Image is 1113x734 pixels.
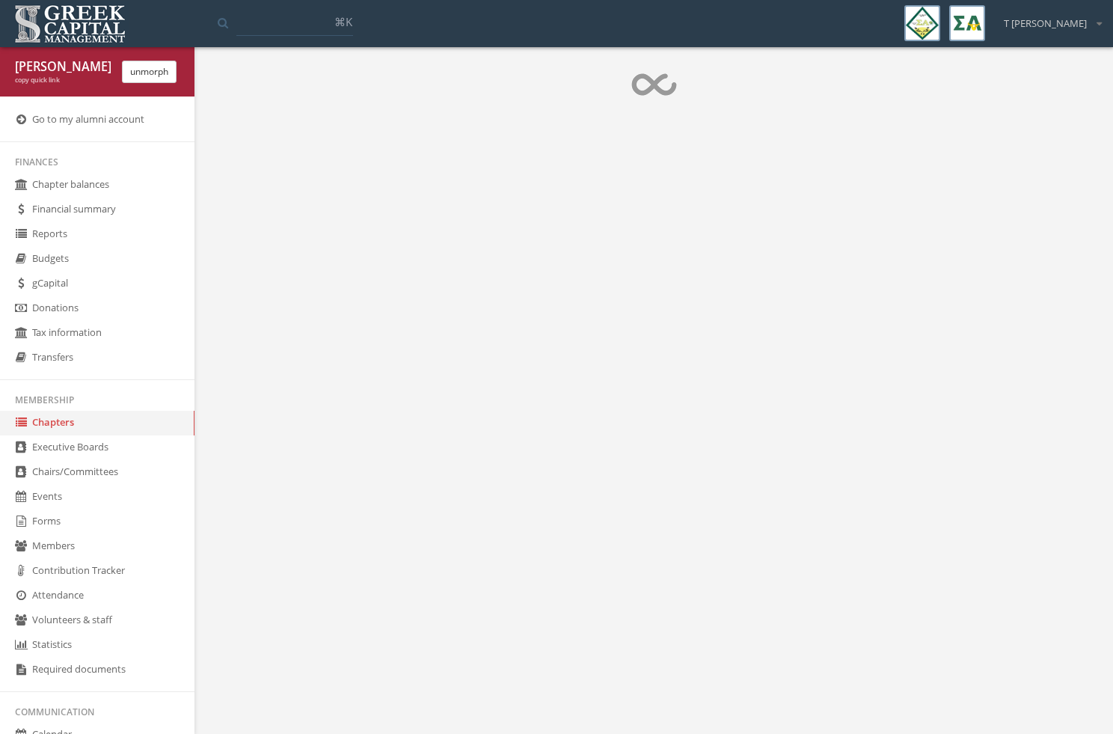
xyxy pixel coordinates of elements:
[1004,16,1087,31] span: T [PERSON_NAME]
[122,61,177,83] button: unmorph
[334,14,352,29] span: ⌘K
[15,76,111,85] div: copy quick link
[15,58,111,76] div: [PERSON_NAME] [PERSON_NAME]
[994,5,1102,31] div: T [PERSON_NAME]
